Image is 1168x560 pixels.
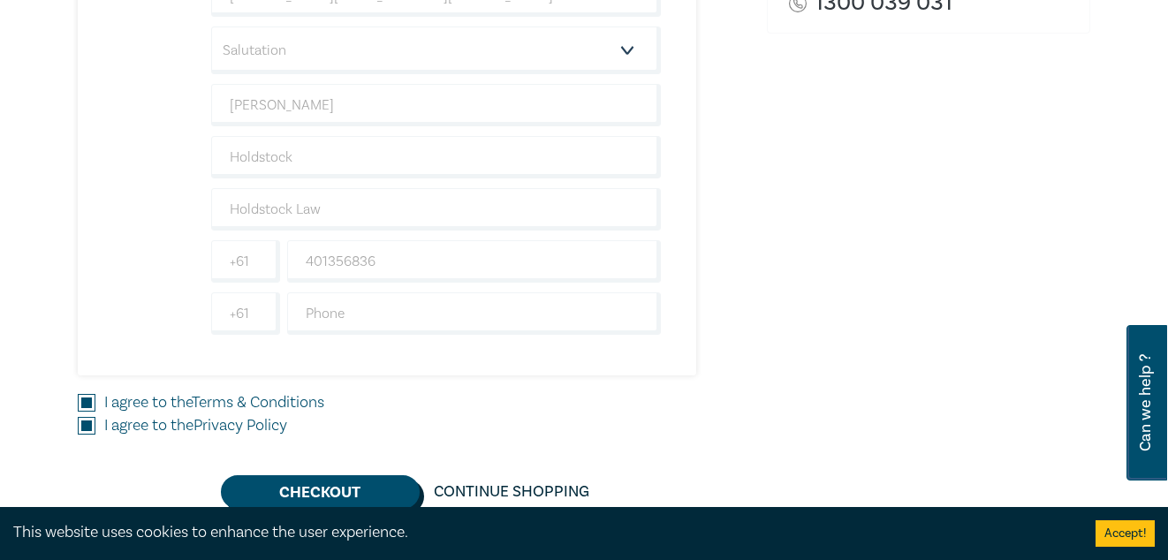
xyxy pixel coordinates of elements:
button: Checkout [221,475,420,509]
label: I agree to the [104,414,287,437]
input: First Name* [211,84,661,126]
input: +61 [211,240,280,283]
input: Phone [287,292,661,335]
input: Last Name* [211,136,661,178]
label: I agree to the [104,391,324,414]
button: Accept cookies [1096,520,1155,547]
input: Mobile* [287,240,661,283]
input: Company [211,188,661,231]
span: Can we help ? [1137,336,1154,470]
input: +61 [211,292,280,335]
div: This website uses cookies to enhance the user experience. [13,521,1069,544]
a: Continue Shopping [420,475,603,509]
a: Privacy Policy [193,415,287,435]
a: Terms & Conditions [192,392,324,412]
